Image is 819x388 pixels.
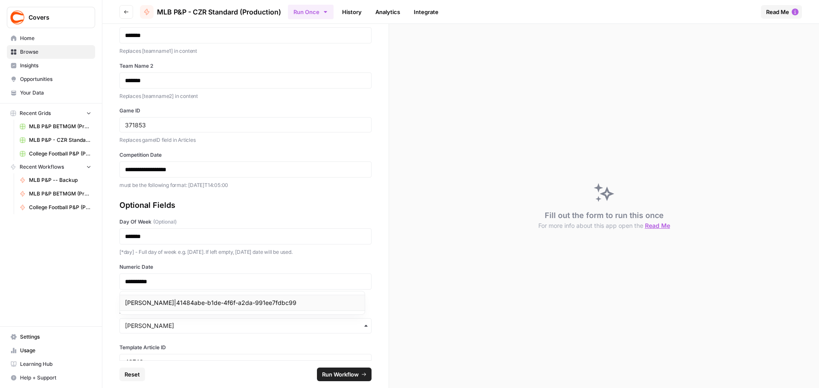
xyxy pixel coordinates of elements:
div: Optional Fields [119,199,372,211]
span: College Football P&P (Production) [29,204,91,211]
button: Recent Workflows [7,161,95,173]
a: Integrate [409,5,444,19]
span: Browse [20,48,91,56]
a: College Football P&P (Production) [16,201,95,214]
span: Reset [125,370,140,379]
a: MLB P&P -- Backup [16,173,95,187]
a: MLB P&P BETMGM (Production) Grid [16,120,95,133]
span: Read Me [766,8,789,16]
span: Insights [20,62,91,69]
a: MLB P&P - CZR Standard (Production) [140,5,281,19]
a: Browse [7,45,95,59]
a: Learning Hub [7,357,95,371]
button: Reset [119,368,145,381]
span: Usage [20,347,91,354]
span: College Football P&P (Production) Grid [29,150,91,158]
a: Your Data [7,86,95,100]
span: Recent Grids [20,109,51,117]
a: College Football P&P (Production) Grid [16,147,95,161]
a: Home [7,32,95,45]
button: Help + Support [7,371,95,385]
a: MLB P&P - CZR Standard (Production) Grid [16,133,95,147]
span: Opportunities [20,75,91,83]
input: 42740 [125,358,366,365]
label: Competition Date [119,151,372,159]
a: Analytics [370,5,405,19]
span: Covers [29,13,80,22]
label: Game ID [119,107,372,115]
button: Recent Grids [7,107,95,120]
button: Read Me [761,5,802,19]
span: Settings [20,333,91,341]
p: [*day] - Full day of week e.g. [DATE]. If left empty, [DATE] date will be used. [119,248,372,256]
button: Workspace: Covers [7,7,95,28]
p: Replaces gameID field in Articles [119,136,372,144]
span: Help + Support [20,374,91,382]
label: Day Of Week [119,218,372,226]
a: Settings [7,330,95,344]
p: Replaces [teamname1] in content [119,47,372,55]
div: [PERSON_NAME]|41484abe-b1de-4f6f-a2da-991ee7fdbc99 [120,295,365,311]
span: Home [20,34,91,42]
span: MLB P&P BETMGM (Production) Grid [29,123,91,130]
span: Your Data [20,89,91,97]
img: Covers Logo [10,10,25,25]
a: Usage [7,344,95,357]
span: Recent Workflows [20,163,64,171]
label: Template Article ID [119,344,372,351]
label: Numeric Date [119,263,372,271]
label: Team Name 2 [119,62,372,70]
span: MLB P&P BETMGM (Production) [29,190,91,198]
span: MLB P&P - CZR Standard (Production) Grid [29,136,91,144]
span: MLB P&P - CZR Standard (Production) [157,7,281,17]
span: Read Me [645,222,670,229]
button: For more info about this app open the Read Me [538,221,670,230]
span: (Optional) [153,218,177,226]
span: MLB P&P -- Backup [29,176,91,184]
a: Insights [7,59,95,72]
p: Replaces [teamname2] in content [119,92,372,101]
span: Learning Hub [20,360,91,368]
button: Run Once [288,5,334,19]
a: MLB P&P BETMGM (Production) [16,187,95,201]
button: Run Workflow [317,368,372,381]
span: Run Workflow [322,370,359,379]
p: must be the following format: [DATE]T14:05:00 [119,181,372,190]
div: Fill out the form to run this once [538,210,670,230]
a: Opportunities [7,72,95,86]
a: History [337,5,367,19]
